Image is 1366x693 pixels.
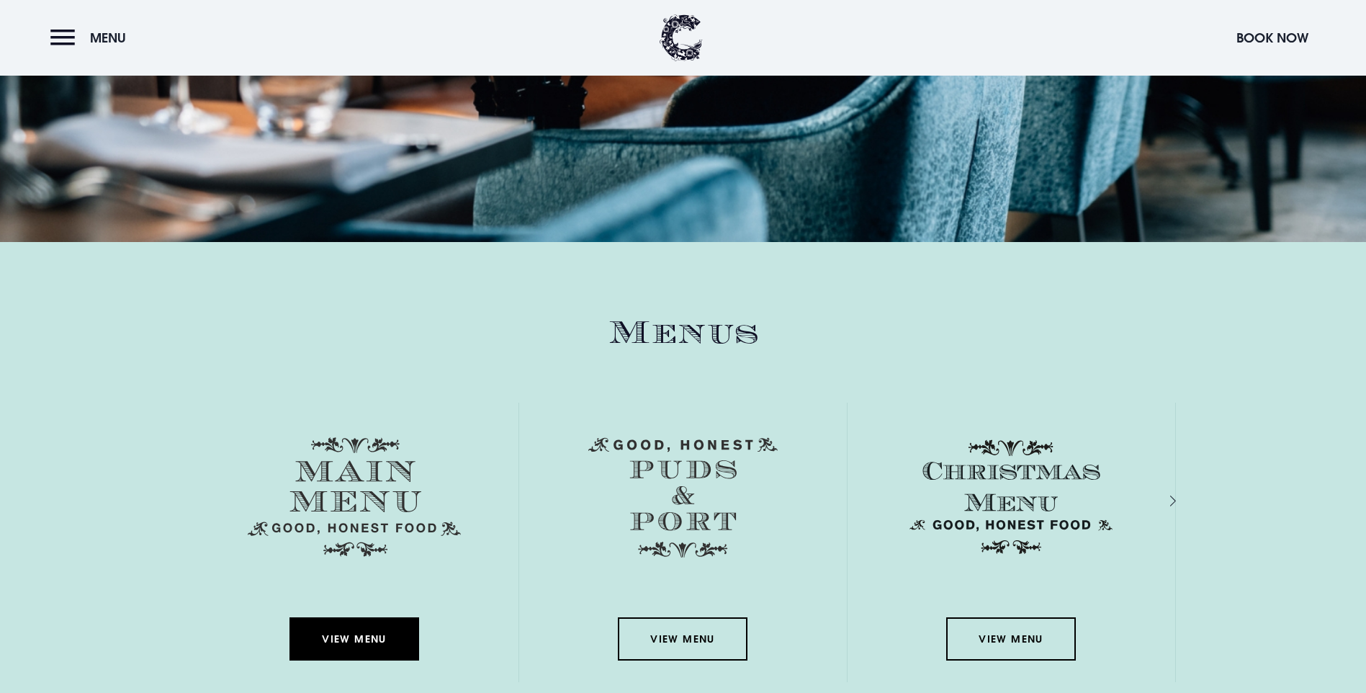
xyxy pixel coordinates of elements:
[946,617,1076,661] a: View Menu
[248,437,461,557] img: Menu main menu
[90,30,126,46] span: Menu
[660,14,703,61] img: Clandeboye Lodge
[618,617,747,661] a: View Menu
[289,617,419,661] a: View Menu
[1151,491,1164,511] div: Next slide
[904,437,1118,557] img: Christmas Menu SVG
[588,437,778,558] img: Menu puds and port
[1229,22,1316,53] button: Book Now
[191,314,1176,352] h2: Menus
[50,22,133,53] button: Menu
